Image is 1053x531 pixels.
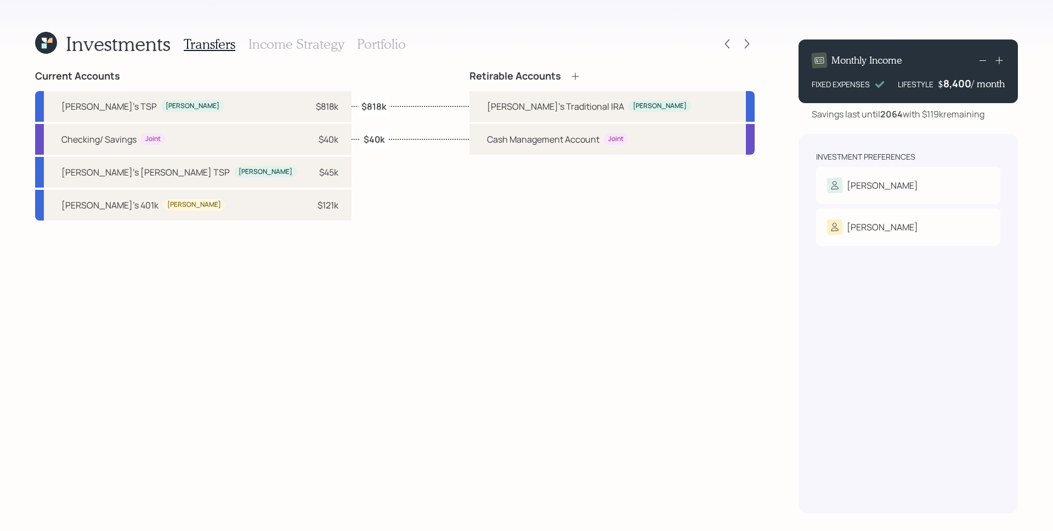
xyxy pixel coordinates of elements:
[847,179,918,192] div: [PERSON_NAME]
[166,101,219,111] div: [PERSON_NAME]
[487,100,624,113] div: [PERSON_NAME]'s Traditional IRA
[357,36,406,52] h3: Portfolio
[167,200,221,210] div: [PERSON_NAME]
[319,133,338,146] div: $40k
[816,151,915,162] div: Investment Preferences
[943,77,971,90] div: 8,400
[364,133,384,145] label: $40k
[66,32,171,55] h1: Investments
[831,54,902,66] h4: Monthly Income
[812,108,984,121] div: Savings last until with $119k remaining
[145,134,161,144] div: Joint
[35,70,120,82] h4: Current Accounts
[469,70,561,82] h4: Retirable Accounts
[61,133,137,146] div: Checking/ Savings
[880,108,903,120] b: 2064
[319,166,338,179] div: $45k
[487,133,599,146] div: Cash Management Account
[318,199,338,212] div: $121k
[898,78,933,90] div: LIFESTYLE
[184,36,235,52] h3: Transfers
[361,100,386,112] label: $818k
[608,134,624,144] div: Joint
[61,100,157,113] div: [PERSON_NAME]'s TSP
[847,221,918,234] div: [PERSON_NAME]
[971,78,1005,90] h4: / month
[248,36,344,52] h3: Income Strategy
[239,167,292,177] div: [PERSON_NAME]
[812,78,870,90] div: FIXED EXPENSES
[61,199,158,212] div: [PERSON_NAME]'s 401k
[61,166,230,179] div: [PERSON_NAME]'s [PERSON_NAME] TSP
[316,100,338,113] div: $818k
[633,101,687,111] div: [PERSON_NAME]
[938,78,943,90] h4: $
